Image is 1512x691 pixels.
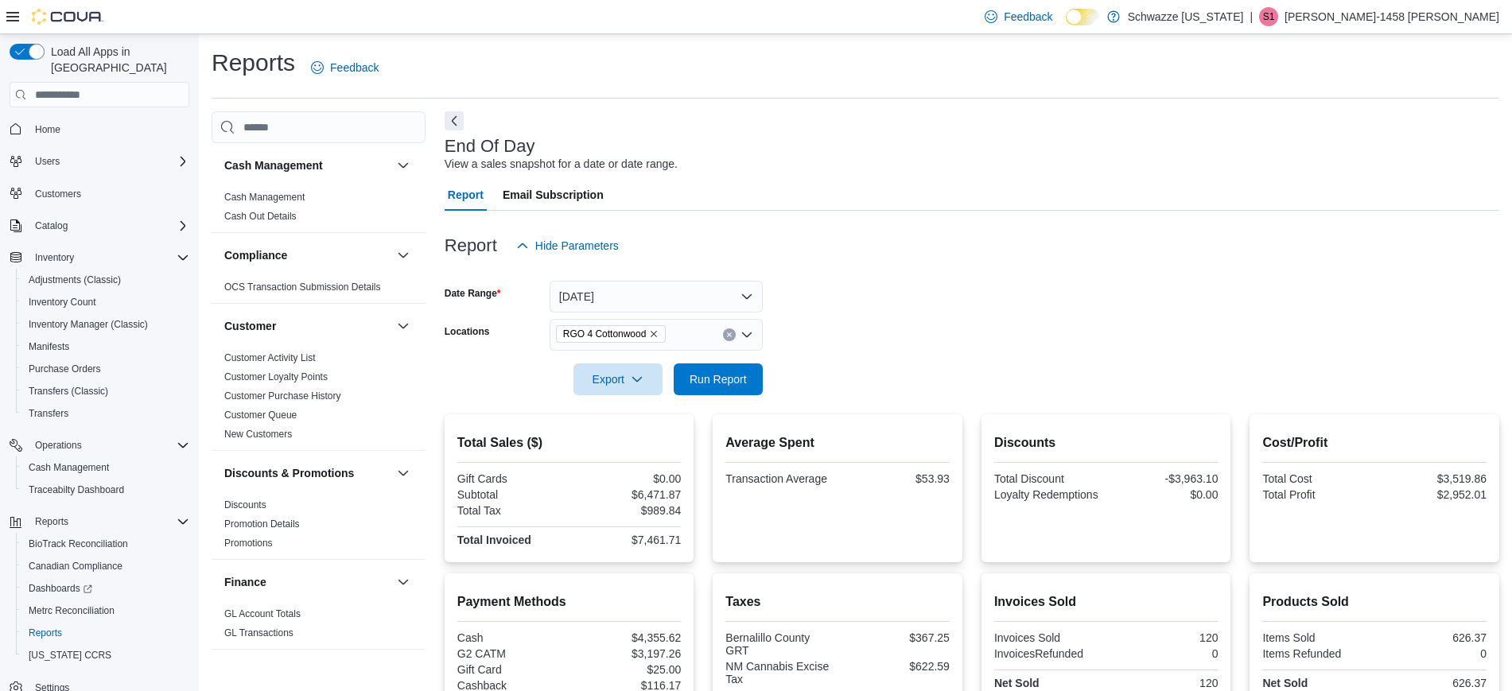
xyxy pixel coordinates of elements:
span: Promotion Details [224,518,300,530]
a: Promotions [224,538,273,549]
div: Total Tax [457,504,566,517]
div: Bernalillo County GRT [725,631,834,657]
span: Promotions [224,537,273,549]
button: Inventory [3,247,196,269]
h2: Average Spent [725,433,950,452]
h3: Discounts & Promotions [224,465,354,481]
span: Customers [35,188,81,200]
div: $6,471.87 [573,488,682,501]
span: Purchase Orders [22,359,189,378]
span: OCS Transaction Submission Details [224,281,381,293]
button: Cash Management [16,456,196,479]
button: Canadian Compliance [16,555,196,577]
h3: Compliance [224,247,287,263]
span: Traceabilty Dashboard [22,480,189,499]
div: Total Profit [1262,488,1371,501]
span: Email Subscription [503,179,604,211]
span: Metrc Reconciliation [29,604,115,617]
a: Transfers [22,404,75,423]
a: Cash Management [224,192,305,203]
div: $4,355.62 [573,631,682,644]
a: Feedback [978,1,1059,33]
div: Cash Management [212,188,426,232]
span: Canadian Compliance [22,557,189,576]
div: $25.00 [573,663,682,676]
p: [PERSON_NAME]-1458 [PERSON_NAME] [1285,7,1499,26]
button: Adjustments (Classic) [16,269,196,291]
button: Transfers (Classic) [16,380,196,402]
span: [US_STATE] CCRS [29,649,111,662]
button: Inventory Count [16,291,196,313]
a: [US_STATE] CCRS [22,646,118,665]
div: $2,952.01 [1378,488,1487,501]
div: Items Sold [1262,631,1371,644]
button: Discounts & Promotions [224,465,391,481]
span: Cash Management [29,461,109,474]
h3: Cash Management [224,157,323,173]
button: Operations [3,434,196,456]
a: Dashboards [16,577,196,600]
span: Operations [29,436,189,455]
a: Home [29,120,67,139]
button: Run Report [674,363,763,395]
span: S1 [1263,7,1275,26]
span: Transfers (Classic) [29,385,108,398]
div: Total Cost [1262,472,1371,485]
a: Adjustments (Classic) [22,270,127,289]
button: BioTrack Reconciliation [16,533,196,555]
button: Reports [29,512,75,531]
div: Discounts & Promotions [212,495,426,559]
div: Finance [212,604,426,649]
a: Canadian Compliance [22,557,129,576]
span: Inventory Manager (Classic) [22,315,189,334]
div: Loyalty Redemptions [994,488,1103,501]
a: Inventory Count [22,293,103,312]
div: $367.25 [841,631,950,644]
span: RGO 4 Cottonwood [556,325,667,343]
button: [US_STATE] CCRS [16,644,196,666]
div: 626.37 [1378,677,1487,689]
div: Compliance [212,278,426,303]
span: Reports [29,627,62,639]
button: Export [573,363,663,395]
span: Manifests [29,340,69,353]
label: Locations [445,325,490,338]
span: Hide Parameters [535,238,619,254]
button: Users [29,152,66,171]
a: Traceabilty Dashboard [22,480,130,499]
span: Dark Mode [1066,25,1067,26]
p: | [1250,7,1253,26]
span: Canadian Compliance [29,560,122,573]
div: Invoices Sold [994,631,1103,644]
span: Inventory Count [22,293,189,312]
a: BioTrack Reconciliation [22,534,134,553]
div: Transaction Average [725,472,834,485]
button: Finance [394,573,413,592]
a: Customer Loyalty Points [224,371,328,382]
button: Catalog [3,215,196,237]
div: $7,461.71 [573,534,682,546]
a: Discounts [224,499,266,510]
span: Transfers (Classic) [22,382,189,401]
h3: Customer [224,318,276,334]
div: $3,197.26 [573,647,682,660]
a: OCS Transaction Submission Details [224,281,381,293]
div: $53.93 [841,472,950,485]
span: Users [35,155,60,168]
span: New Customers [224,428,292,441]
button: Manifests [16,336,196,358]
button: Cash Management [394,156,413,175]
a: Purchase Orders [22,359,107,378]
button: Discounts & Promotions [394,464,413,483]
div: Samantha-1458 Matthews [1259,7,1278,26]
span: Dashboards [29,582,92,595]
span: Cash Management [224,191,305,204]
button: Purchase Orders [16,358,196,380]
a: Cash Out Details [224,211,297,222]
h3: Report [445,236,497,255]
span: Manifests [22,337,189,356]
a: New Customers [224,429,292,440]
div: Gift Cards [457,472,566,485]
strong: Total Invoiced [457,534,531,546]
